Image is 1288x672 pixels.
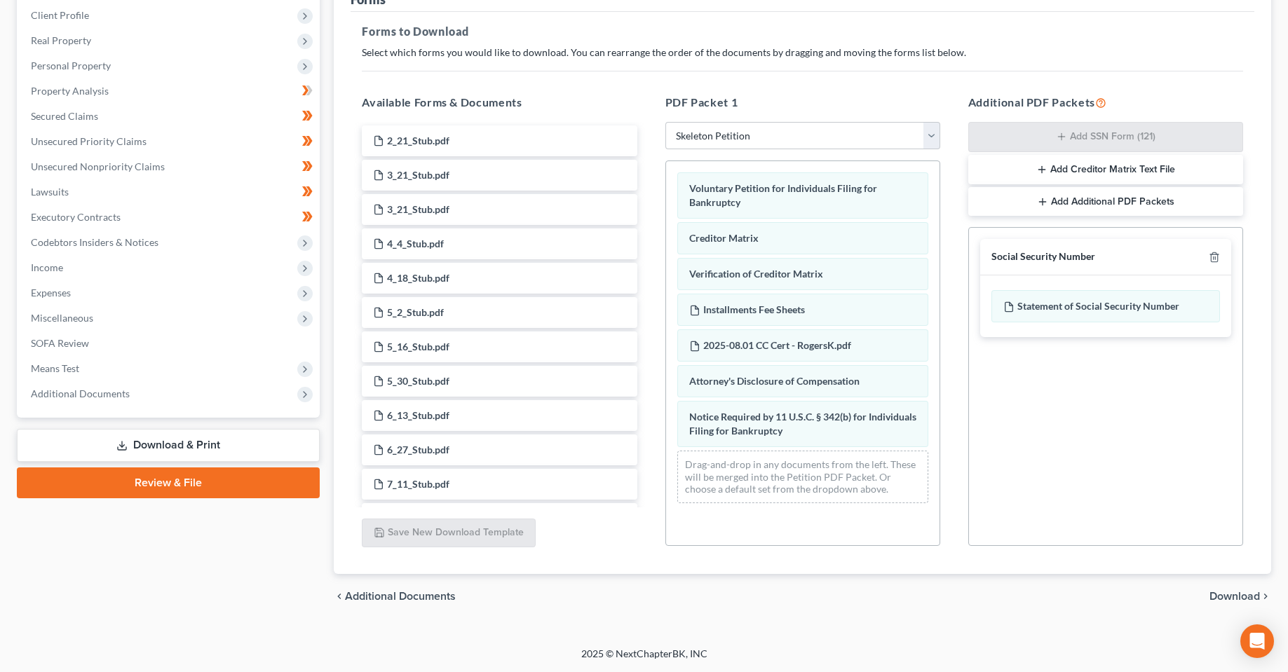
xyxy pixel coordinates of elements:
h5: Available Forms & Documents [362,94,637,111]
span: Means Test [31,362,79,374]
a: Unsecured Nonpriority Claims [20,154,320,179]
span: 3_21_Stub.pdf [387,169,449,181]
h5: Additional PDF Packets [968,94,1243,111]
span: Expenses [31,287,71,299]
span: Codebtors Insiders & Notices [31,236,158,248]
span: 4_4_Stub.pdf [387,238,444,249]
a: Property Analysis [20,78,320,104]
span: Additional Documents [345,591,456,602]
span: Unsecured Priority Claims [31,135,147,147]
h5: Forms to Download [362,23,1243,40]
a: Executory Contracts [20,205,320,230]
i: chevron_left [334,591,345,602]
a: Unsecured Priority Claims [20,129,320,154]
span: Lawsuits [31,186,69,198]
div: Open Intercom Messenger [1240,624,1274,658]
span: Secured Claims [31,110,98,122]
button: Add Creditor Matrix Text File [968,155,1243,184]
span: Real Property [31,34,91,46]
span: Personal Property [31,60,111,71]
span: Income [31,261,63,273]
div: 2025 © NextChapterBK, INC [245,647,1044,672]
span: 2_21_Stub.pdf [387,135,449,146]
span: Client Profile [31,9,89,21]
span: 6_13_Stub.pdf [387,409,449,421]
span: 4_18_Stub.pdf [387,272,449,284]
h5: PDF Packet 1 [665,94,940,111]
span: 7_11_Stub.pdf [387,478,449,490]
a: chevron_left Additional Documents [334,591,456,602]
span: 5_2_Stub.pdf [387,306,444,318]
span: Download [1209,591,1260,602]
button: Save New Download Template [362,519,536,548]
span: Attorney's Disclosure of Compensation [689,375,860,387]
span: 6_27_Stub.pdf [387,444,449,455]
span: 3_21_Stub.pdf [387,203,449,215]
span: Executory Contracts [31,211,121,223]
span: Installments Fee Sheets [703,303,805,315]
span: Miscellaneous [31,312,93,324]
div: Social Security Number [991,250,1095,263]
span: Notice Required by 11 U.S.C. § 342(b) for Individuals Filing for Bankruptcy [689,411,916,437]
button: Add SSN Form (121) [968,122,1243,153]
span: Voluntary Petition for Individuals Filing for Bankruptcy [689,182,877,208]
p: Select which forms you would like to download. You can rearrange the order of the documents by dr... [362,46,1243,60]
span: Additional Documents [31,388,130,399]
a: Secured Claims [20,104,320,129]
i: chevron_right [1260,591,1271,602]
button: Add Additional PDF Packets [968,187,1243,217]
a: Download & Print [17,429,320,462]
button: Download chevron_right [1209,591,1271,602]
a: SOFA Review [20,331,320,356]
div: Statement of Social Security Number [991,290,1220,322]
span: 5_16_Stub.pdf [387,341,449,352]
span: Creditor Matrix [689,232,759,244]
span: Property Analysis [31,85,109,97]
span: SOFA Review [31,337,89,349]
a: Review & File [17,467,320,498]
span: 2025-08.01 CC Cert - RogersK.pdf [703,339,851,351]
span: Verification of Creditor Matrix [689,268,823,280]
span: 5_30_Stub.pdf [387,375,449,387]
span: Unsecured Nonpriority Claims [31,160,165,172]
a: Lawsuits [20,179,320,205]
div: Drag-and-drop in any documents from the left. These will be merged into the Petition PDF Packet. ... [677,451,928,503]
